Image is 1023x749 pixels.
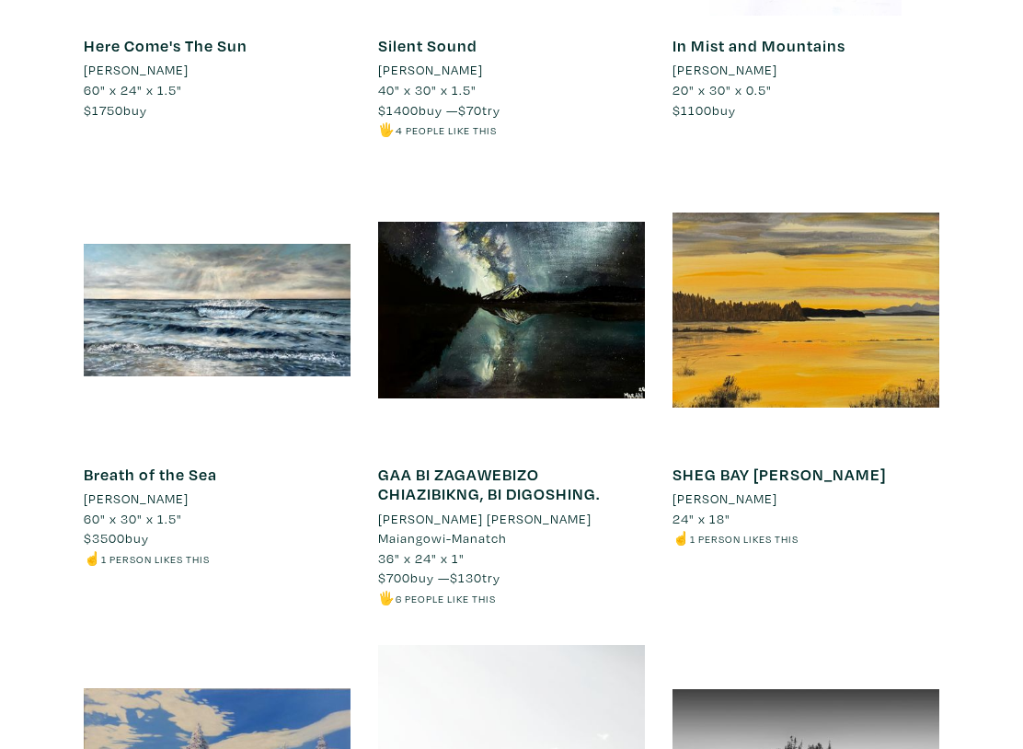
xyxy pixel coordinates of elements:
[84,101,123,119] span: $1750
[396,592,496,605] small: 6 people like this
[84,464,217,485] a: Breath of the Sea
[84,35,247,56] a: Here Come's The Sun
[378,120,645,140] li: 🖐️
[84,548,351,569] li: ☝️
[84,60,189,80] li: [PERSON_NAME]
[672,510,730,527] span: 24" x 18"
[672,101,712,119] span: $1100
[378,101,500,119] span: buy — try
[378,509,645,548] a: [PERSON_NAME] [PERSON_NAME] Maiangowi-Manatch
[672,60,939,80] a: [PERSON_NAME]
[378,60,645,80] a: [PERSON_NAME]
[458,101,482,119] span: $70
[378,588,645,608] li: 🖐️
[378,549,465,567] span: 36" x 24" x 1"
[378,569,500,586] span: buy — try
[84,510,182,527] span: 60" x 30" x 1.5"
[672,81,772,98] span: 20" x 30" x 0.5"
[84,60,351,80] a: [PERSON_NAME]
[672,464,886,485] a: SHEG BAY [PERSON_NAME]
[101,552,210,566] small: 1 person likes this
[84,489,351,509] a: [PERSON_NAME]
[378,60,483,80] li: [PERSON_NAME]
[378,569,410,586] span: $700
[84,81,182,98] span: 60" x 24" x 1.5"
[690,532,799,546] small: 1 person likes this
[378,81,477,98] span: 40" x 30" x 1.5"
[672,489,777,509] li: [PERSON_NAME]
[84,101,147,119] span: buy
[84,529,125,547] span: $3500
[396,123,497,137] small: 4 people like this
[84,529,149,547] span: buy
[672,60,777,80] li: [PERSON_NAME]
[672,35,845,56] a: In Mist and Mountains
[672,489,939,509] a: [PERSON_NAME]
[672,528,939,548] li: ☝️
[84,489,189,509] li: [PERSON_NAME]
[450,569,482,586] span: $130
[378,35,477,56] a: Silent Sound
[672,101,736,119] span: buy
[378,464,600,505] a: GAA BI ZAGAWEBIZO CHIAZIBIKNG, BI DIGOSHING.
[378,101,419,119] span: $1400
